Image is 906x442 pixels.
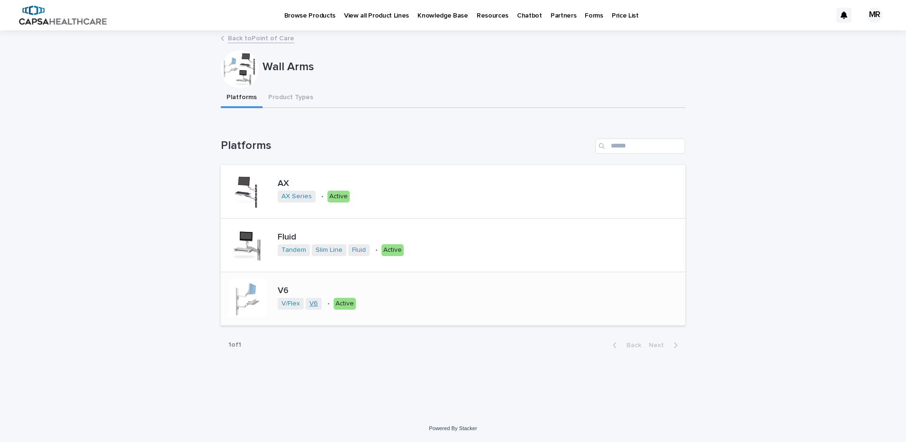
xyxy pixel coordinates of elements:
[221,219,685,272] a: FluidTandem Slim Line Fluid •Active
[281,246,306,254] a: Tandem
[221,333,249,357] p: 1 of 1
[334,298,356,310] div: Active
[375,246,378,254] p: •
[327,191,350,203] div: Active
[263,88,319,108] button: Product Types
[321,193,324,201] p: •
[327,300,330,308] p: •
[19,6,107,25] img: B5p4sRfuTuC72oLToeu7
[221,165,685,219] a: AXAX Series •Active
[221,88,263,108] button: Platforms
[645,341,685,350] button: Next
[281,193,312,201] a: AX Series
[621,342,641,349] span: Back
[309,300,318,308] a: V6
[316,246,343,254] a: Slim Line
[278,286,367,296] p: V6
[281,300,300,308] a: V/Flex
[595,138,685,154] input: Search
[352,246,366,254] a: Fluid
[263,60,681,74] p: Wall Arms
[605,341,645,350] button: Back
[867,8,882,23] div: MR
[278,232,422,243] p: Fluid
[278,179,361,189] p: AX
[221,139,591,153] h1: Platforms
[429,425,477,431] a: Powered By Stacker
[228,32,294,43] a: Back toPoint of Care
[381,244,404,256] div: Active
[221,272,685,326] a: V6V/Flex V6 •Active
[649,342,670,349] span: Next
